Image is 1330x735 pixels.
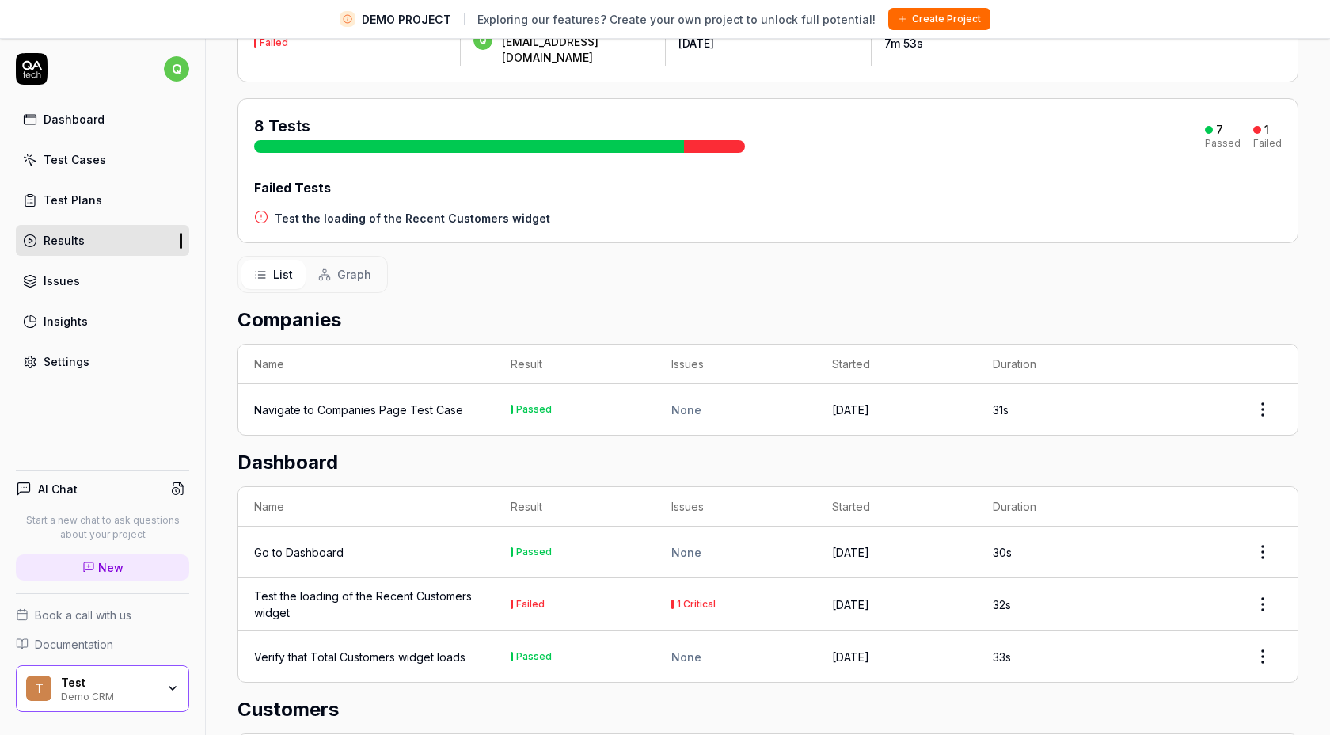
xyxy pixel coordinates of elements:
button: Graph [306,260,384,289]
a: Test the loading of the Recent Customers widget [254,588,479,621]
div: Passed [516,652,552,661]
span: Exploring our features? Create your own project to unlock full potential! [477,11,876,28]
div: Test Cases [44,151,106,168]
div: Dashboard [44,111,104,128]
span: New [98,559,123,576]
time: [DATE] [678,36,714,50]
span: q [164,56,189,82]
span: Book a call with us [35,607,131,623]
h4: AI Chat [38,481,78,497]
span: 8 Tests [254,116,310,135]
span: List [273,266,293,283]
div: 1 [1264,123,1269,137]
div: Passed [516,547,552,557]
span: DEMO PROJECT [362,11,451,28]
th: Result [495,487,655,527]
a: Settings [16,346,189,377]
th: Issues [655,345,816,384]
th: Result [495,345,655,384]
a: Test the loading of the Recent Customers widget [275,210,550,227]
a: Test Plans [16,185,189,215]
a: Insights [16,306,189,337]
th: Name [238,487,495,527]
time: [DATE] [832,650,869,664]
span: T [26,676,51,701]
time: 31s [993,403,1009,417]
div: None [671,649,800,665]
div: Passed [516,405,552,414]
button: Create Project [888,8,990,30]
div: Settings [44,353,89,370]
div: Results [44,232,85,249]
time: [DATE] [832,598,869,611]
th: Started [816,487,977,527]
div: Test [61,676,156,690]
a: Test Cases [16,144,189,175]
div: None [671,544,800,561]
div: [EMAIL_ADDRESS][DOMAIN_NAME] [502,34,653,66]
h2: Customers [237,695,1298,724]
div: Failed [516,600,545,609]
div: 1 Critical [677,600,716,609]
div: 7 [1216,123,1223,137]
th: Issues [655,487,816,527]
div: Insights [44,313,88,329]
th: Duration [977,345,1138,384]
button: q [164,53,189,85]
a: Issues [16,265,189,296]
a: Go to Dashboard [254,544,344,561]
time: 33s [993,650,1011,664]
div: Passed [1205,139,1241,148]
time: 30s [993,546,1012,559]
button: Failed [511,596,545,613]
div: Failed [260,38,288,48]
h2: Dashboard [237,448,1298,477]
time: 7m 53s [884,36,923,50]
a: New [16,554,189,581]
a: Verify that Total Customers widget loads [254,649,465,665]
span: q [473,31,492,50]
div: Issues [44,272,80,289]
button: TTestDemo CRM [16,665,189,713]
div: Demo CRM [61,689,156,702]
th: Name [238,345,495,384]
a: Navigate to Companies Page Test Case [254,402,463,418]
a: Dashboard [16,104,189,135]
time: [DATE] [832,403,869,417]
div: Test Plans [44,192,102,208]
time: [DATE] [832,546,869,559]
h2: Companies [237,306,1298,334]
button: List [241,260,306,289]
p: Start a new chat to ask questions about your project [16,513,189,542]
a: Results [16,225,189,256]
th: Duration [977,487,1138,527]
div: None [671,402,800,418]
span: Documentation [35,636,113,653]
div: Failed Tests [254,178,1282,197]
th: Started [816,345,977,384]
time: 32s [993,598,1011,611]
a: Documentation [16,636,189,653]
div: Failed [1253,139,1282,148]
span: Graph [337,266,371,283]
a: Book a call with us [16,607,189,623]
